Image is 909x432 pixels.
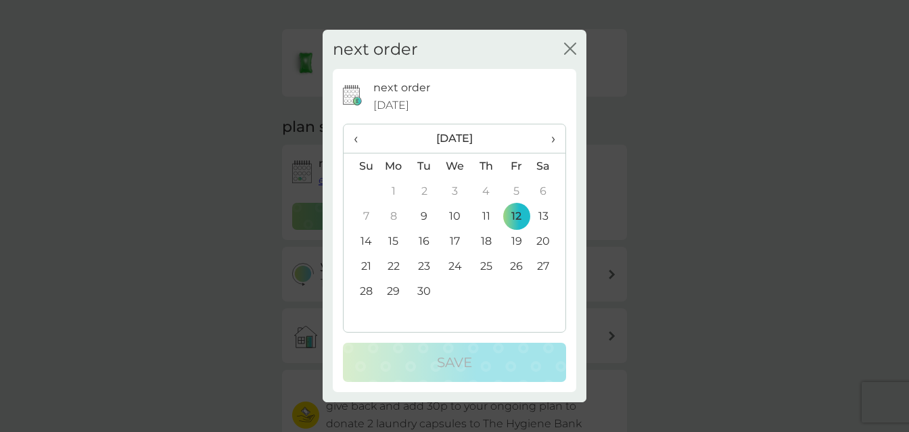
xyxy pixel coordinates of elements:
th: [DATE] [378,124,532,153]
td: 8 [378,203,409,229]
td: 14 [344,229,378,254]
td: 7 [344,203,378,229]
button: Save [343,343,566,382]
td: 9 [409,203,440,229]
td: 4 [471,178,501,203]
td: 29 [378,279,409,304]
td: 10 [440,203,471,229]
th: Th [471,153,501,179]
td: 19 [501,229,532,254]
th: Mo [378,153,409,179]
td: 15 [378,229,409,254]
th: Fr [501,153,532,179]
td: 21 [344,254,378,279]
td: 26 [501,254,532,279]
td: 2 [409,178,440,203]
td: 22 [378,254,409,279]
td: 3 [440,178,471,203]
p: Save [437,352,472,373]
button: close [564,43,576,57]
td: 1 [378,178,409,203]
td: 13 [532,203,565,229]
td: 24 [440,254,471,279]
td: 17 [440,229,471,254]
td: 16 [409,229,440,254]
span: ‹ [354,124,368,153]
th: Tu [409,153,440,179]
td: 18 [471,229,501,254]
td: 23 [409,254,440,279]
td: 6 [532,178,565,203]
td: 30 [409,279,440,304]
td: 12 [501,203,532,229]
td: 27 [532,254,565,279]
th: Sa [532,153,565,179]
td: 5 [501,178,532,203]
span: › [542,124,555,153]
span: [DATE] [373,97,409,114]
th: Su [344,153,378,179]
td: 25 [471,254,501,279]
h2: next order [333,40,418,59]
td: 28 [344,279,378,304]
td: 11 [471,203,501,229]
th: We [440,153,471,179]
td: 20 [532,229,565,254]
p: next order [373,79,430,97]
